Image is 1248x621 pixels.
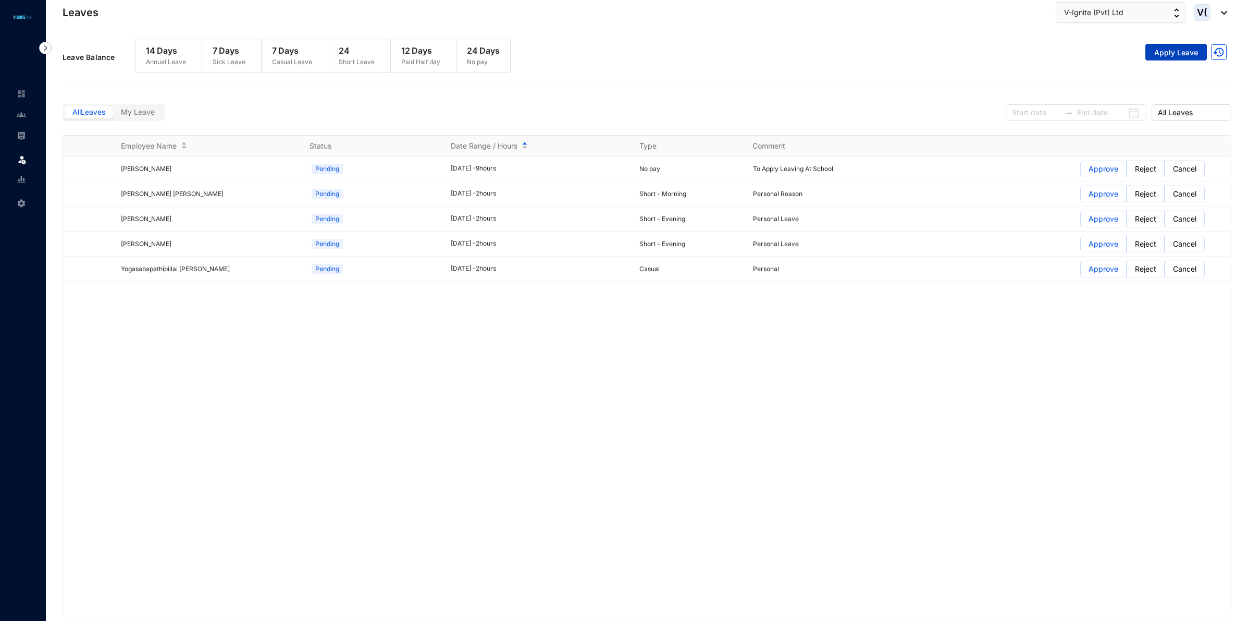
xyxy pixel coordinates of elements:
div: [DATE] - 2 hours [451,264,627,274]
th: Employee Name [108,136,297,156]
p: Short - Evening [639,214,740,224]
span: [PERSON_NAME] [121,215,171,223]
p: Annual Leave [146,57,186,67]
span: Pending [312,239,343,249]
p: Leaves [63,5,98,20]
span: Pending [312,164,343,174]
img: logo [10,14,34,20]
p: Casual [639,264,740,274]
th: Status [297,136,438,156]
li: Home [8,83,33,104]
p: Short - Morning [639,189,740,199]
span: [PERSON_NAME] [PERSON_NAME] [121,190,224,198]
p: Cancel [1173,236,1196,252]
span: To Apply Leaving At School [753,165,833,173]
span: Personal Leave [753,215,799,223]
span: Personal Reason [753,190,802,198]
p: 7 Days [213,44,245,57]
img: home-unselected.a29eae3204392db15eaf.svg [17,89,26,99]
p: 12 Days [401,44,440,57]
p: 7 Days [272,44,312,57]
p: Approve [1089,186,1118,202]
span: Yogasabapathipillai [PERSON_NAME] [121,265,230,273]
p: Reject [1135,261,1156,277]
span: All Leaves [72,107,105,116]
img: leave.99b8a76c7fa76a53782d.svg [17,154,27,165]
p: Approve [1089,236,1118,252]
span: Pending [312,214,343,224]
p: No pay [639,164,740,174]
div: [DATE] - 2 hours [451,239,627,249]
span: All Leaves [1158,105,1225,120]
p: Short Leave [339,57,375,67]
p: 24 [339,44,375,57]
img: payroll-unselected.b590312f920e76f0c668.svg [17,131,26,140]
img: people-unselected.118708e94b43a90eceab.svg [17,110,26,119]
th: Type [627,136,740,156]
input: End date [1077,107,1126,118]
p: No pay [467,57,500,67]
p: Cancel [1173,186,1196,202]
p: 14 Days [146,44,186,57]
button: Apply Leave [1145,44,1207,60]
p: Casual Leave [272,57,312,67]
span: V-Ignite (Pvt) Ltd [1064,7,1123,18]
p: Approve [1089,161,1118,177]
p: Sick Leave [213,57,245,67]
span: My Leave [121,107,155,116]
img: settings-unselected.1febfda315e6e19643a1.svg [17,199,26,208]
span: Personal Leave [753,240,799,248]
span: Pending [312,189,343,199]
p: Approve [1089,261,1118,277]
img: nav-icon-right.af6afadce00d159da59955279c43614e.svg [39,42,52,54]
span: V( [1197,8,1207,17]
span: to [1065,108,1073,117]
p: Cancel [1173,211,1196,227]
img: LogTrail.35c9aa35263bf2dfc41e2a690ab48f33.svg [1211,44,1227,60]
th: Comment [740,136,853,156]
p: Reject [1135,186,1156,202]
span: Employee Name [121,141,177,151]
span: [PERSON_NAME] [121,240,171,248]
div: [DATE] - 2 hours [451,214,627,224]
span: Date Range / Hours [451,141,517,151]
p: Reject [1135,211,1156,227]
div: [DATE] - 9 hours [451,164,627,174]
p: 24 Days [467,44,500,57]
p: Leave Balance [63,52,135,63]
img: report-unselected.e6a6b4230fc7da01f883.svg [17,175,26,184]
li: Payroll [8,125,33,146]
p: Cancel [1173,261,1196,277]
input: Start date [1012,107,1060,118]
li: Contacts [8,104,33,125]
button: V-Ignite (Pvt) Ltd [1056,2,1185,23]
span: Apply Leave [1154,47,1198,58]
span: [PERSON_NAME] [121,165,171,173]
img: dropdown-black.8e83cc76930a90b1a4fdb6d089b7bf3a.svg [1216,11,1227,15]
span: Personal [753,265,779,273]
p: Short - Evening [639,239,740,249]
p: Reject [1135,161,1156,177]
p: Paid Half day [401,57,440,67]
span: Pending [312,264,343,274]
p: Reject [1135,236,1156,252]
p: Cancel [1173,161,1196,177]
span: swap-right [1065,108,1073,117]
li: Reports [8,169,33,190]
p: Approve [1089,211,1118,227]
img: up-down-arrow.74152d26bf9780fbf563ca9c90304185.svg [1174,8,1179,18]
div: [DATE] - 2 hours [451,189,627,199]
